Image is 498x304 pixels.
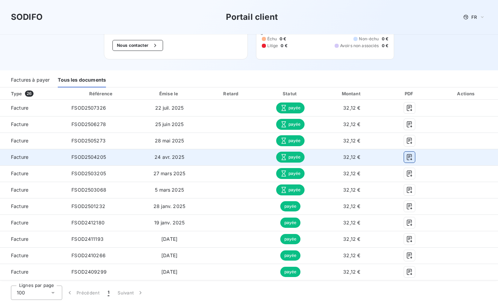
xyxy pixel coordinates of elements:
div: Statut [263,90,318,97]
span: Facture [5,252,60,259]
span: 32,12 € [343,203,360,209]
span: 0 € [280,36,286,42]
button: Précédent [62,286,104,300]
button: Suivant [113,286,148,300]
div: Retard [203,90,260,97]
span: 28 janv. 2025 [153,203,185,209]
span: 28 mai 2025 [155,138,184,143]
span: 0 € [281,43,287,49]
span: payée [280,250,301,261]
span: [DATE] [161,236,177,242]
span: payée [280,234,301,244]
span: Facture [5,268,60,275]
span: payée [280,218,301,228]
h3: Portail client [226,11,278,23]
span: FSOD2409299 [71,269,107,275]
span: 1 [108,289,109,296]
span: Facture [5,203,60,210]
span: Échu [267,36,277,42]
span: 32,12 € [343,121,360,127]
span: Facture [5,105,60,111]
span: Non-échu [359,36,379,42]
button: Nous contacter [112,40,163,51]
span: payée [276,102,305,113]
span: Avoirs non associés [340,43,379,49]
span: 24 avr. 2025 [154,154,184,160]
span: payée [280,267,301,277]
span: FSOD2501232 [71,203,105,209]
span: Facture [5,170,60,177]
div: Montant [321,90,383,97]
span: Facture [5,186,60,193]
span: payée [276,119,305,130]
span: FSOD2507326 [71,105,106,111]
span: Facture [5,236,60,243]
span: payée [276,184,305,195]
div: Factures à payer [11,73,50,87]
span: 32,12 € [343,236,360,242]
div: PDF [386,90,434,97]
span: FSOD2503205 [71,170,106,176]
span: [DATE] [161,269,177,275]
span: 32,12 € [343,138,360,143]
span: payée [276,152,305,163]
h3: SODIFO [11,11,43,23]
span: 32,12 € [343,105,360,111]
span: payée [276,135,305,146]
div: Émise le [138,90,201,97]
div: Actions [436,90,497,97]
span: FSOD2504205 [71,154,106,160]
span: 100 [17,289,25,296]
span: 32,12 € [343,220,360,225]
span: Facture [5,154,60,161]
span: 5 mars 2025 [155,187,184,193]
span: Facture [5,121,60,128]
span: payée [276,168,305,179]
span: 19 janv. 2025 [154,220,185,225]
span: payée [280,201,301,211]
span: FSOD2505273 [71,138,106,143]
div: Tous les documents [58,73,106,87]
span: 0 € [382,36,388,42]
span: Litige [267,43,278,49]
span: FSOD2411193 [71,236,104,242]
span: FSOD2506278 [71,121,106,127]
span: FSOD2410266 [71,252,106,258]
span: [DATE] [161,252,177,258]
button: 1 [104,286,113,300]
span: FSOD2412180 [71,220,105,225]
span: 25 juin 2025 [155,121,184,127]
span: 32,12 € [343,154,360,160]
span: Facture [5,219,60,226]
span: 32,12 € [343,187,360,193]
span: 22 juil. 2025 [155,105,184,111]
div: Type [7,90,65,97]
span: 32,12 € [343,170,360,176]
span: 32,12 € [343,269,360,275]
span: 27 mars 2025 [153,170,186,176]
span: 26 [25,91,33,97]
div: Référence [89,91,112,96]
span: 32,12 € [343,252,360,258]
span: Facture [5,137,60,144]
span: FSOD2503068 [71,187,106,193]
span: FR [471,14,477,20]
span: 0 € [382,43,388,49]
